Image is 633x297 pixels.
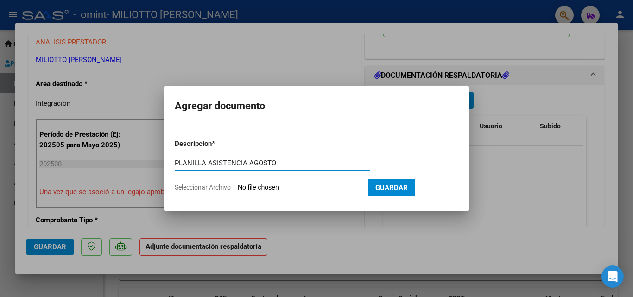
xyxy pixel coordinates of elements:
span: Seleccionar Archivo [175,183,231,191]
button: Guardar [368,179,415,196]
h2: Agregar documento [175,97,458,115]
span: Guardar [375,183,408,192]
div: Open Intercom Messenger [601,265,624,288]
p: Descripcion [175,139,260,149]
